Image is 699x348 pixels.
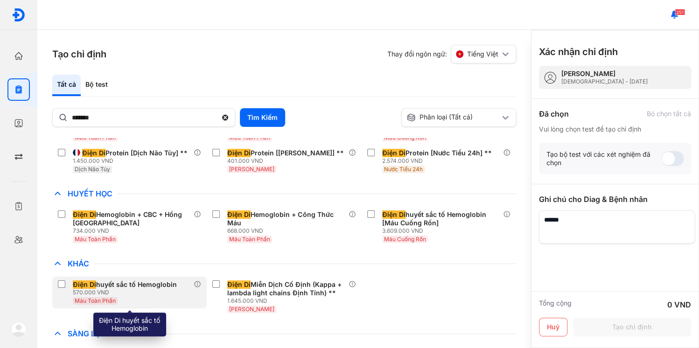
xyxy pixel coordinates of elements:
div: Protein [Dịch Não Tủy] ** [82,149,188,157]
span: Huyết Học [63,189,117,198]
span: Tiếng Việt [467,50,498,58]
img: logo [12,8,26,22]
div: 0 VND [667,299,691,310]
button: Tìm Kiếm [240,108,285,127]
div: Tạo bộ test với các xét nghiệm đã chọn [546,150,661,167]
div: Thay đổi ngôn ngữ: [387,45,516,63]
div: 668.000 VND [227,227,348,235]
div: 2.574.000 VND [382,157,496,165]
span: Máu Toàn Phần [75,236,116,243]
span: Sàng Lọc Tiền Sinh [63,329,150,338]
span: Máu Toàn Phần [75,297,116,304]
div: 1.645.000 VND [227,297,348,305]
div: 3.609.000 VND [382,227,503,235]
span: Dịch Não Tủy [75,166,110,173]
span: [PERSON_NAME] [229,306,274,313]
div: 570.000 VND [73,289,181,296]
span: Điện Di [227,210,251,219]
div: 734.000 VND [73,227,194,235]
span: Điện Di [227,149,251,157]
button: Tạo chỉ định [573,318,691,336]
div: Vui lòng chọn test để tạo chỉ định [539,125,691,133]
div: Tất cả [52,75,81,96]
div: Bộ test [81,75,112,96]
div: huyết sắc tố Hemoglobin [Máu Cuống Rốn] [382,210,499,227]
div: 1.450.000 VND [73,157,191,165]
span: Điện Di [73,280,96,289]
button: Huỷ [539,318,567,336]
div: 401.000 VND [227,157,348,165]
span: Điện Di [227,280,251,289]
span: Máu Toàn Phần [229,236,270,243]
span: Điện Di [82,149,105,157]
span: Điện Di [382,210,405,219]
span: [PERSON_NAME] [229,166,274,173]
span: Khác [63,259,94,268]
div: Protein [Nước Tiểu 24h] ** [382,149,492,157]
div: [PERSON_NAME] [561,70,648,78]
div: Miễn Dịch Cố Định (Kappa + lambda light chains Định Tính) ** [227,280,344,297]
div: [DEMOGRAPHIC_DATA] - [DATE] [561,78,648,85]
h3: Xác nhận chỉ định [539,45,618,58]
div: Tổng cộng [539,299,572,310]
span: Máu Cuống Rốn [384,236,426,243]
span: 251 [675,9,685,15]
span: Nước Tiểu 24h [384,166,423,173]
div: huyết sắc tố Hemoglobin [73,280,177,289]
span: Điện Di [382,149,405,157]
div: Protein [[PERSON_NAME]] ** [227,149,344,157]
img: logo [11,322,26,337]
div: Hemoglobin + Công Thức Máu [227,210,344,227]
span: Điện Di [73,210,96,219]
div: Phân loại (Tất cả) [406,113,500,122]
div: Bỏ chọn tất cả [647,110,691,118]
div: Hemoglobin + CBC + Hồng [GEOGRAPHIC_DATA] [73,210,190,227]
h3: Tạo chỉ định [52,48,106,61]
div: Đã chọn [539,108,569,119]
div: Ghi chú cho Diag & Bệnh nhân [539,194,691,205]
